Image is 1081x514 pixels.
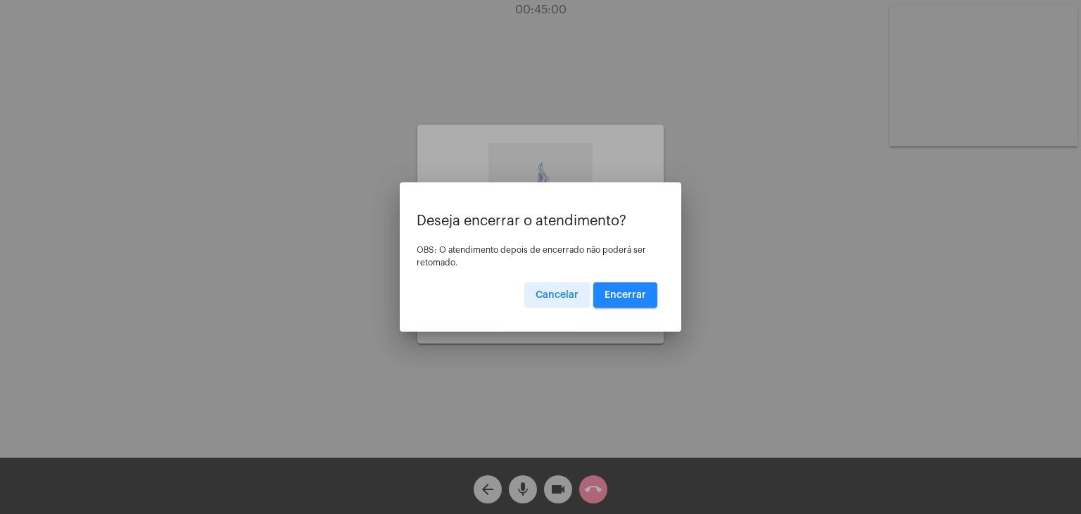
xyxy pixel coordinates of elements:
[605,290,646,300] span: Encerrar
[417,213,664,229] p: Deseja encerrar o atendimento?
[524,282,590,308] button: Cancelar
[417,246,646,267] span: OBS: O atendimento depois de encerrado não poderá ser retomado.
[593,282,657,308] button: Encerrar
[536,290,579,300] span: Cancelar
